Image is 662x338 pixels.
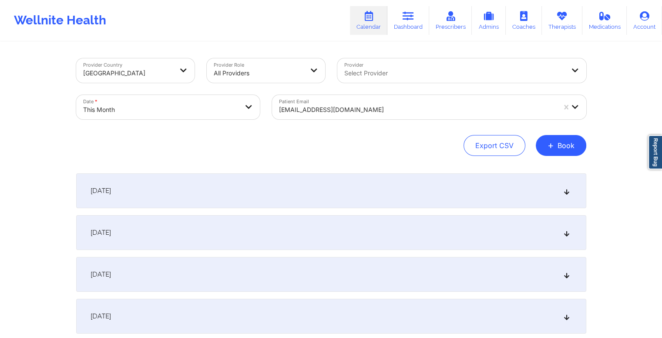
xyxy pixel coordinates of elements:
[464,135,525,156] button: Export CSV
[472,6,506,35] a: Admins
[279,100,556,119] div: [EMAIL_ADDRESS][DOMAIN_NAME]
[83,64,173,83] div: [GEOGRAPHIC_DATA]
[536,135,586,156] button: +Book
[91,312,111,321] span: [DATE]
[91,186,111,195] span: [DATE]
[387,6,429,35] a: Dashboard
[91,270,111,279] span: [DATE]
[582,6,627,35] a: Medications
[542,6,582,35] a: Therapists
[506,6,542,35] a: Coaches
[91,228,111,237] span: [DATE]
[83,100,238,119] div: This Month
[214,64,303,83] div: All Providers
[648,135,662,169] a: Report Bug
[350,6,387,35] a: Calendar
[429,6,472,35] a: Prescribers
[627,6,662,35] a: Account
[548,143,554,148] span: +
